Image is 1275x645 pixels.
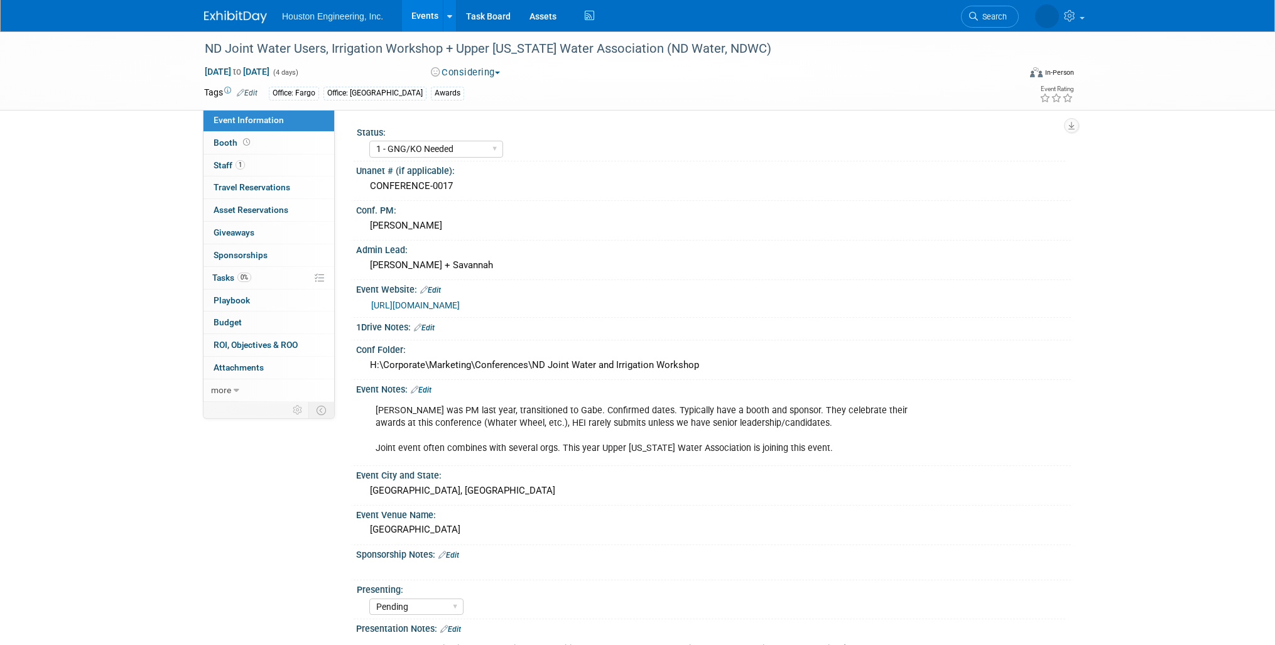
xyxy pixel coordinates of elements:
[237,89,258,97] a: Edit
[203,154,334,176] a: Staff1
[1030,67,1043,77] img: Format-Inperson.png
[367,398,933,461] div: [PERSON_NAME] was PM last year, transitioned to Gabe. Confirmed dates. Typically have a booth and...
[414,323,435,332] a: Edit
[356,619,1071,636] div: Presentation Notes:
[214,182,290,192] span: Travel Reservations
[203,109,334,131] a: Event Information
[356,280,1071,296] div: Event Website:
[203,199,334,221] a: Asset Reservations
[420,286,441,295] a: Edit
[200,38,1000,60] div: ND Joint Water Users, Irrigation Workshop + Upper [US_STATE] Water Association (ND Water, NDWC)
[356,201,1071,217] div: Conf. PM:
[978,12,1007,21] span: Search
[203,357,334,379] a: Attachments
[231,67,243,77] span: to
[203,379,334,401] a: more
[203,222,334,244] a: Giveaways
[204,66,270,77] span: [DATE] [DATE]
[366,256,1061,275] div: [PERSON_NAME] + Savannah
[214,362,264,372] span: Attachments
[371,300,460,310] a: [URL][DOMAIN_NAME]
[214,115,284,125] span: Event Information
[356,241,1071,256] div: Admin Lead:
[356,466,1071,482] div: Event City and State:
[214,205,288,215] span: Asset Reservations
[356,380,1071,396] div: Event Notes:
[945,65,1074,84] div: Event Format
[214,250,268,260] span: Sponsorships
[356,545,1071,561] div: Sponsorship Notes:
[356,340,1071,356] div: Conf Folder:
[438,551,459,560] a: Edit
[214,295,250,305] span: Playbook
[287,402,309,418] td: Personalize Event Tab Strip
[282,11,383,21] span: Houston Engineering, Inc.
[203,334,334,356] a: ROI, Objectives & ROO
[356,161,1071,177] div: Unanet # (if applicable):
[203,267,334,289] a: Tasks0%
[203,132,334,154] a: Booth
[366,176,1061,196] div: CONFERENCE-0017
[1044,68,1074,77] div: In-Person
[366,481,1061,501] div: [GEOGRAPHIC_DATA], [GEOGRAPHIC_DATA]
[366,216,1061,236] div: [PERSON_NAME]
[203,176,334,198] a: Travel Reservations
[309,402,335,418] td: Toggle Event Tabs
[203,312,334,333] a: Budget
[236,160,245,170] span: 1
[323,87,426,100] div: Office: [GEOGRAPHIC_DATA]
[214,340,298,350] span: ROI, Objectives & ROO
[204,11,267,23] img: ExhibitDay
[237,273,251,282] span: 0%
[269,87,319,100] div: Office: Fargo
[440,625,461,634] a: Edit
[366,355,1061,375] div: H:\Corporate\Marketing\Conferences\ND Joint Water and Irrigation Workshop
[961,6,1019,28] a: Search
[356,318,1071,334] div: 1Drive Notes:
[241,138,252,147] span: Booth not reserved yet
[214,160,245,170] span: Staff
[214,227,254,237] span: Giveaways
[1035,4,1059,28] img: Heidi Joarnt
[356,506,1071,521] div: Event Venue Name:
[426,66,505,79] button: Considering
[212,273,251,283] span: Tasks
[211,385,231,395] span: more
[366,520,1061,539] div: [GEOGRAPHIC_DATA]
[203,290,334,312] a: Playbook
[411,386,431,394] a: Edit
[1039,86,1073,92] div: Event Rating
[357,580,1065,596] div: Presenting:
[204,86,258,100] td: Tags
[214,317,242,327] span: Budget
[214,138,252,148] span: Booth
[431,87,464,100] div: Awards
[357,123,1065,139] div: Status:
[203,244,334,266] a: Sponsorships
[272,68,298,77] span: (4 days)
